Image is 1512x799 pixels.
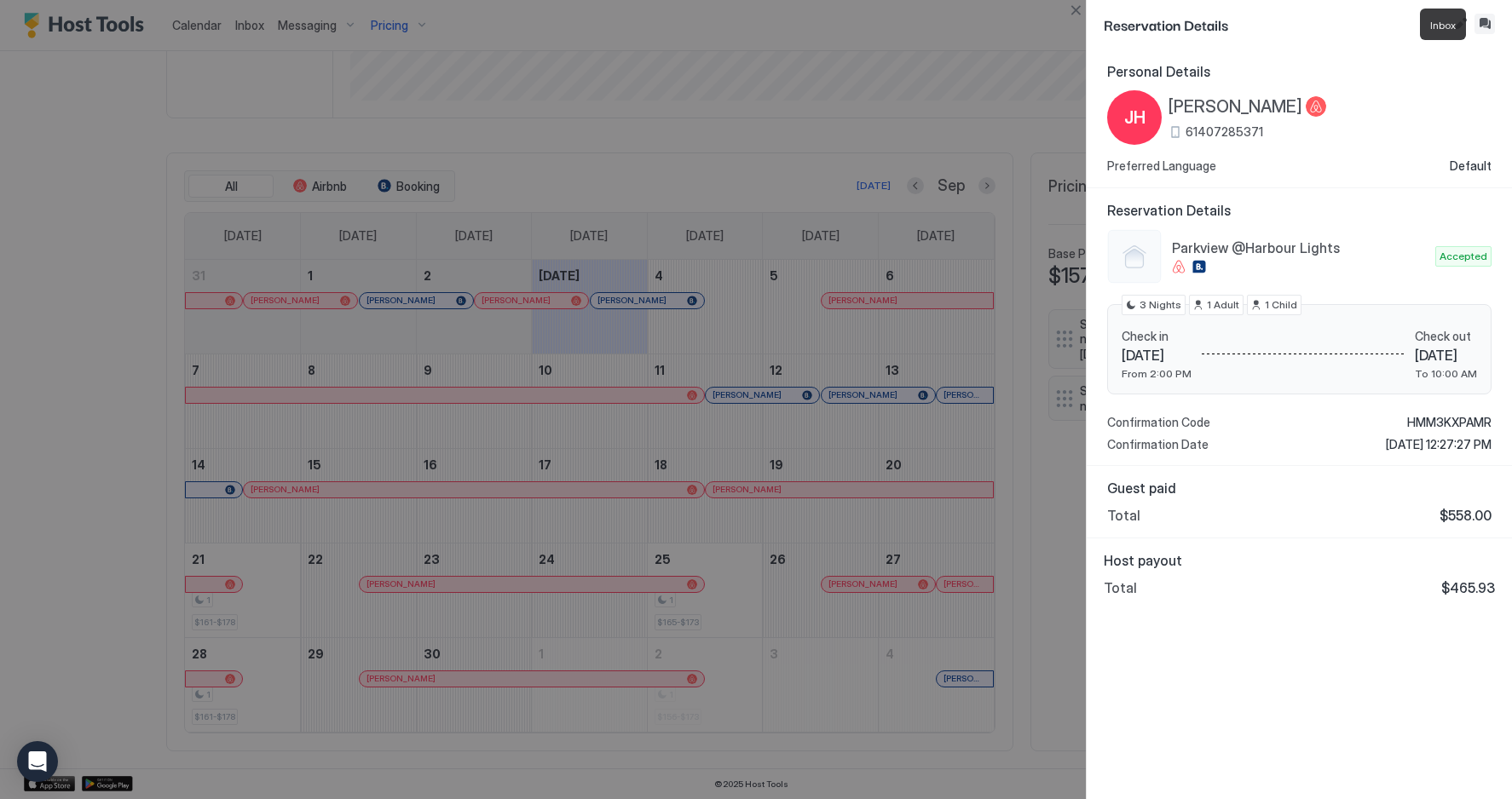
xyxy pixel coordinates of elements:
[1186,124,1263,140] span: 61407285371
[1104,14,1447,35] span: Reservation Details
[1386,437,1492,452] span: [DATE] 12:27:27 PM
[1122,367,1192,380] span: From 2:00 PM
[1107,202,1492,219] span: Reservation Details
[1124,105,1146,130] span: JH
[1415,329,1477,344] span: Check out
[1104,552,1495,569] span: Host payout
[1107,507,1140,524] span: Total
[1450,158,1492,174] span: Default
[1122,329,1192,344] span: Check in
[1265,297,1297,313] span: 1 Child
[1122,347,1192,364] span: [DATE]
[1172,239,1428,256] span: Parkview @Harbour Lights
[1440,249,1487,264] span: Accepted
[1107,158,1216,174] span: Preferred Language
[1107,437,1209,452] span: Confirmation Date
[1415,367,1477,380] span: To 10:00 AM
[1107,480,1492,497] span: Guest paid
[1169,96,1302,118] span: [PERSON_NAME]
[1430,19,1456,32] span: Inbox
[1107,415,1210,430] span: Confirmation Code
[1104,579,1137,596] span: Total
[1107,63,1492,80] span: Personal Details
[17,741,58,782] div: Open Intercom Messenger
[1474,14,1495,34] button: Inbox
[1440,507,1492,524] span: $558.00
[1140,297,1181,313] span: 3 Nights
[1441,579,1495,596] span: $465.93
[1207,297,1239,313] span: 1 Adult
[1407,415,1492,430] span: HMM3KXPAMR
[1415,347,1477,364] span: [DATE]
